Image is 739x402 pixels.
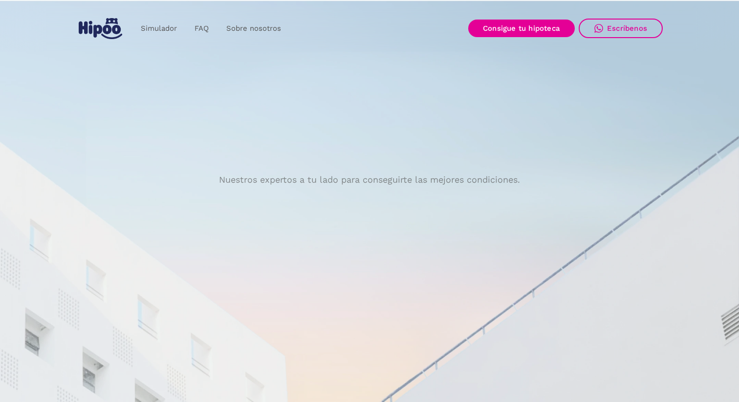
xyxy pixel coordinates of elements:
a: Consigue tu hipoteca [468,20,575,37]
a: Escríbenos [579,19,663,38]
a: FAQ [186,19,217,38]
a: home [76,14,124,43]
div: Escríbenos [607,24,647,33]
a: Sobre nosotros [217,19,290,38]
a: Simulador [132,19,186,38]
